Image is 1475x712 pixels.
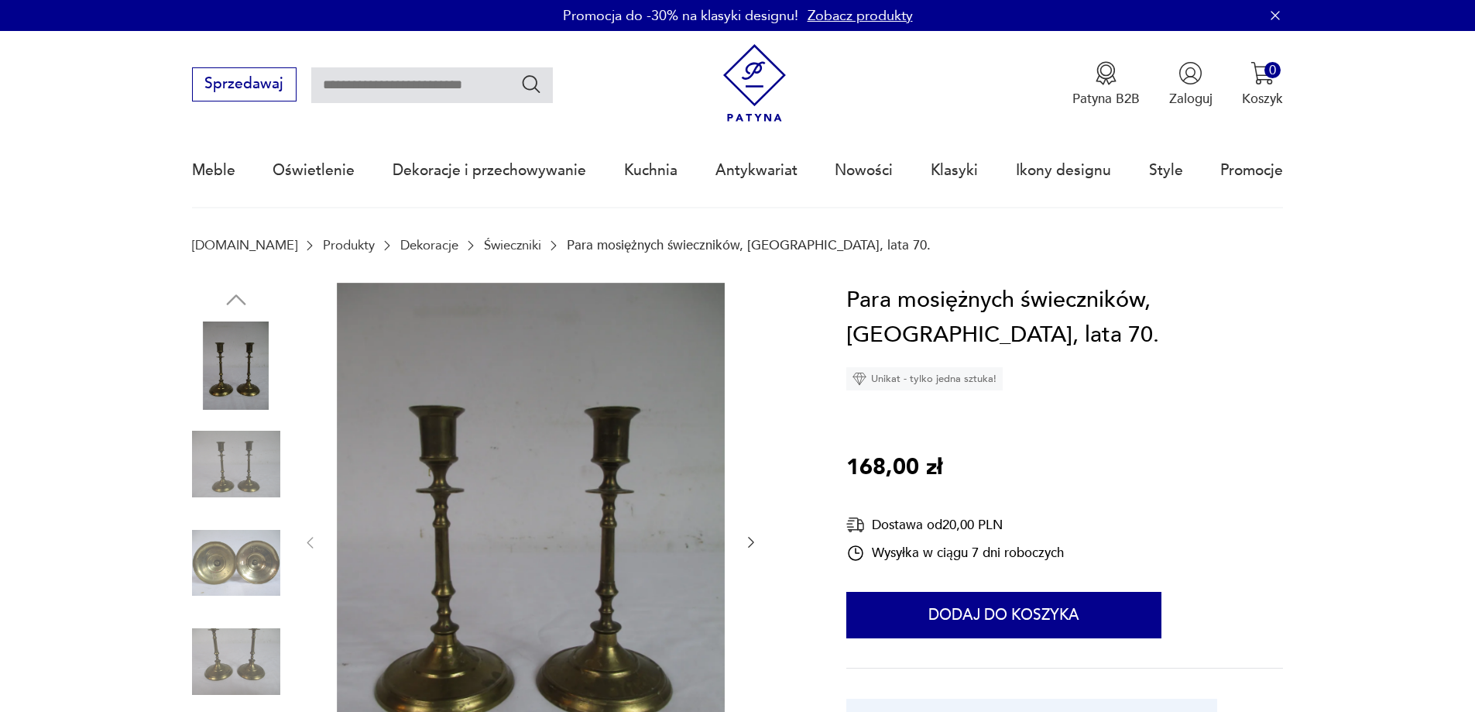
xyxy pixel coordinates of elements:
[846,515,1064,535] div: Dostawa od 20,00 PLN
[192,617,280,706] img: Zdjęcie produktu Para mosiężnych świeczników, Szwecja, lata 70.
[624,135,677,206] a: Kuchnia
[563,6,798,26] p: Promocja do -30% na klasyki designu!
[846,515,865,535] img: Ikona dostawy
[1149,135,1183,206] a: Style
[715,135,798,206] a: Antykwariat
[846,544,1064,562] div: Wysyłka w ciągu 7 dni roboczych
[1178,61,1202,85] img: Ikonka użytkownika
[846,592,1161,638] button: Dodaj do koszyka
[846,450,942,486] p: 168,00 zł
[192,322,280,410] img: Zdjęcie produktu Para mosiężnych świeczników, Szwecja, lata 70.
[1169,61,1213,108] button: Zaloguj
[520,73,543,95] button: Szukaj
[1072,90,1140,108] p: Patyna B2B
[273,135,355,206] a: Oświetlenie
[931,135,978,206] a: Klasyki
[1220,135,1283,206] a: Promocje
[192,135,235,206] a: Meble
[846,283,1283,353] h1: Para mosiężnych świeczników, [GEOGRAPHIC_DATA], lata 70.
[1264,62,1281,78] div: 0
[1242,61,1283,108] button: 0Koszyk
[1250,61,1274,85] img: Ikona koszyka
[1072,61,1140,108] a: Ikona medaluPatyna B2B
[192,238,297,253] a: [DOMAIN_NAME]
[393,135,586,206] a: Dekoracje i przechowywanie
[1242,90,1283,108] p: Koszyk
[567,238,931,253] p: Para mosiężnych świeczników, [GEOGRAPHIC_DATA], lata 70.
[192,420,280,508] img: Zdjęcie produktu Para mosiężnych świeczników, Szwecja, lata 70.
[192,519,280,607] img: Zdjęcie produktu Para mosiężnych świeczników, Szwecja, lata 70.
[1016,135,1111,206] a: Ikony designu
[846,367,1003,390] div: Unikat - tylko jedna sztuka!
[835,135,893,206] a: Nowości
[1094,61,1118,85] img: Ikona medalu
[192,79,297,91] a: Sprzedawaj
[1072,61,1140,108] button: Patyna B2B
[484,238,541,253] a: Świeczniki
[715,44,794,122] img: Patyna - sklep z meblami i dekoracjami vintage
[400,238,458,253] a: Dekoracje
[192,67,297,101] button: Sprzedawaj
[1169,90,1213,108] p: Zaloguj
[808,6,913,26] a: Zobacz produkty
[323,238,375,253] a: Produkty
[852,372,866,386] img: Ikona diamentu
